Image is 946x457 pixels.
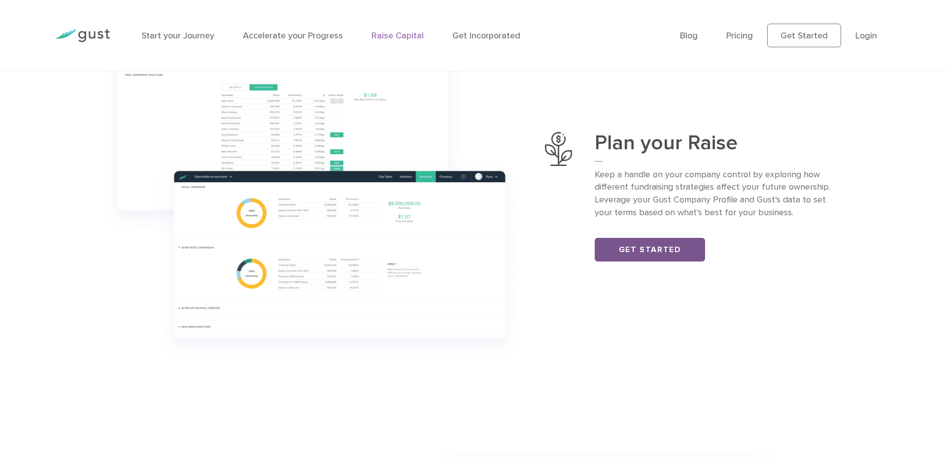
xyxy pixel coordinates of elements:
a: Pricing [726,31,753,41]
h3: Plan your Raise [595,132,830,162]
img: Plan Your Raise [545,132,572,166]
a: Start your Journey [141,31,214,41]
a: Raise Capital [372,31,424,41]
a: Get Started [595,238,705,261]
img: Gust Logo [55,29,110,42]
a: Login [855,31,877,41]
a: Get Started [767,24,841,47]
img: Group 1146 [93,24,530,369]
a: Blog [680,31,698,41]
a: Accelerate your Progress [243,31,343,41]
a: Get Incorporated [452,31,520,41]
p: Keep a handle on your company control by exploring how different fundraising strategies affect yo... [595,168,830,220]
